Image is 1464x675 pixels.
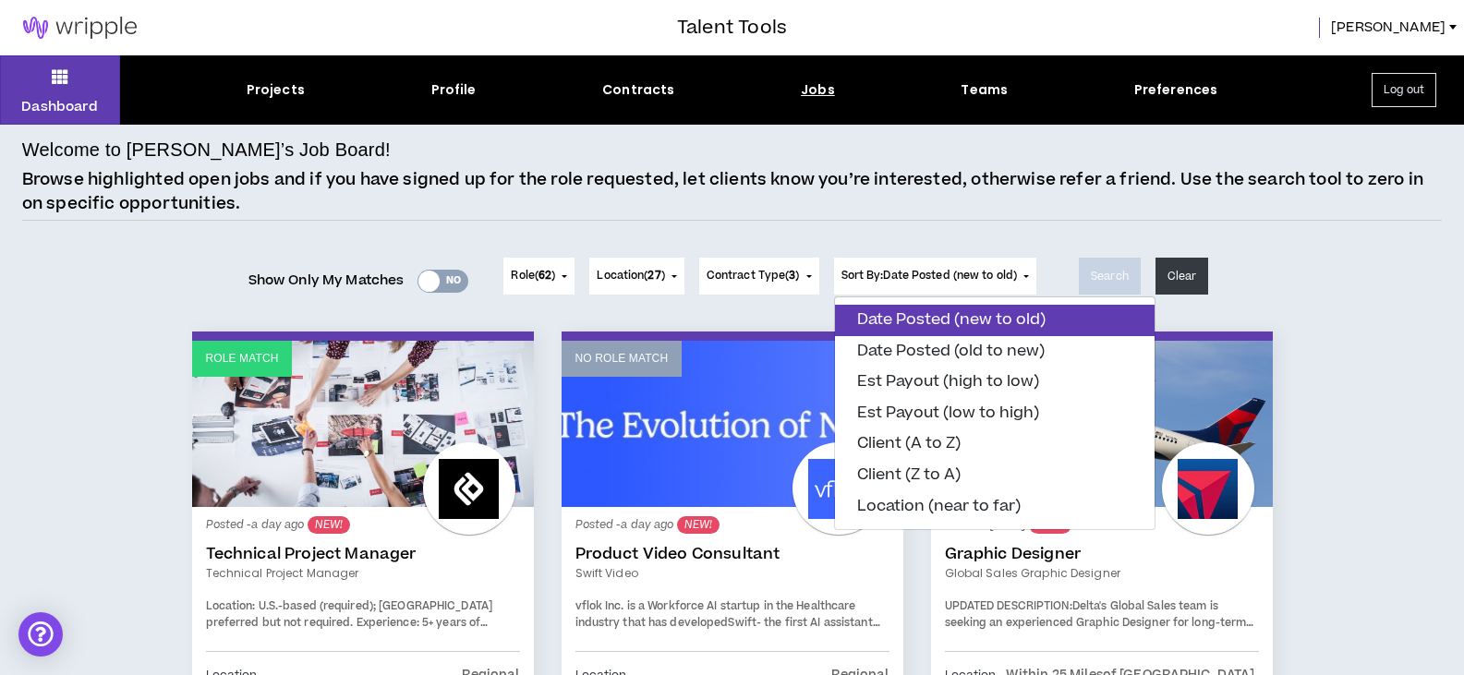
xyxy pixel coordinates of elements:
[18,612,63,657] div: Open Intercom Messenger
[602,80,674,100] div: Contracts
[835,491,1155,523] button: Location (near to far)
[357,615,419,631] span: Experience:
[247,80,305,100] div: Projects
[699,258,819,295] button: Contract Type(3)
[835,336,1155,368] button: Date Posted (old to new)
[575,598,856,631] span: vflok Inc. is a Workforce AI startup in the Healthcare industry that has developed
[707,268,800,284] span: Contract Type ( )
[206,565,520,582] a: Technical Project Manager
[647,268,660,283] span: 27
[206,598,256,614] span: Location:
[206,545,520,563] a: Technical Project Manager
[503,258,575,295] button: Role(62)
[945,545,1259,563] a: Graphic Designer
[206,350,279,368] p: Role Match
[22,168,1442,215] p: Browse highlighted open jobs and if you have signed up for the role requested, let clients know y...
[21,97,98,116] p: Dashboard
[431,80,477,100] div: Profile
[835,460,1155,491] button: Client (Z to A)
[728,615,756,631] a: Swift
[841,268,1018,283] span: Sort By: Date Posted (new to old)
[835,305,1155,336] button: Date Posted (new to old)
[834,258,1037,295] button: Sort By:Date Posted (new to old)
[575,565,889,582] a: Swift video
[835,428,1155,460] button: Client (A to Z)
[1079,258,1141,295] button: Search
[597,268,664,284] span: Location ( )
[789,268,795,283] span: 3
[1134,80,1218,100] div: Preferences
[835,367,1155,398] button: Est Payout (high to low)
[835,398,1155,429] button: Est Payout (low to high)
[248,267,405,295] span: Show Only My Matches
[1372,73,1436,107] button: Log out
[206,598,493,631] span: U.S.-based (required); [GEOGRAPHIC_DATA] preferred but not required.
[677,516,719,534] sup: NEW!
[22,136,391,163] h4: Welcome to [PERSON_NAME]’s Job Board!
[945,565,1259,582] a: Global Sales Graphic Designer
[945,598,1072,614] strong: UPDATED DESCRIPTION:
[308,516,349,534] sup: NEW!
[575,516,889,534] p: Posted - a day ago
[961,80,1008,100] div: Teams
[538,268,551,283] span: 62
[511,268,555,284] span: Role ( )
[562,341,903,507] a: No Role Match
[575,350,669,368] p: No Role Match
[206,516,520,534] p: Posted - a day ago
[1331,18,1446,38] span: [PERSON_NAME]
[589,258,684,295] button: Location(27)
[192,341,534,507] a: Role Match
[1155,258,1209,295] button: Clear
[677,14,787,42] h3: Talent Tools
[575,545,889,563] a: Product Video Consultant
